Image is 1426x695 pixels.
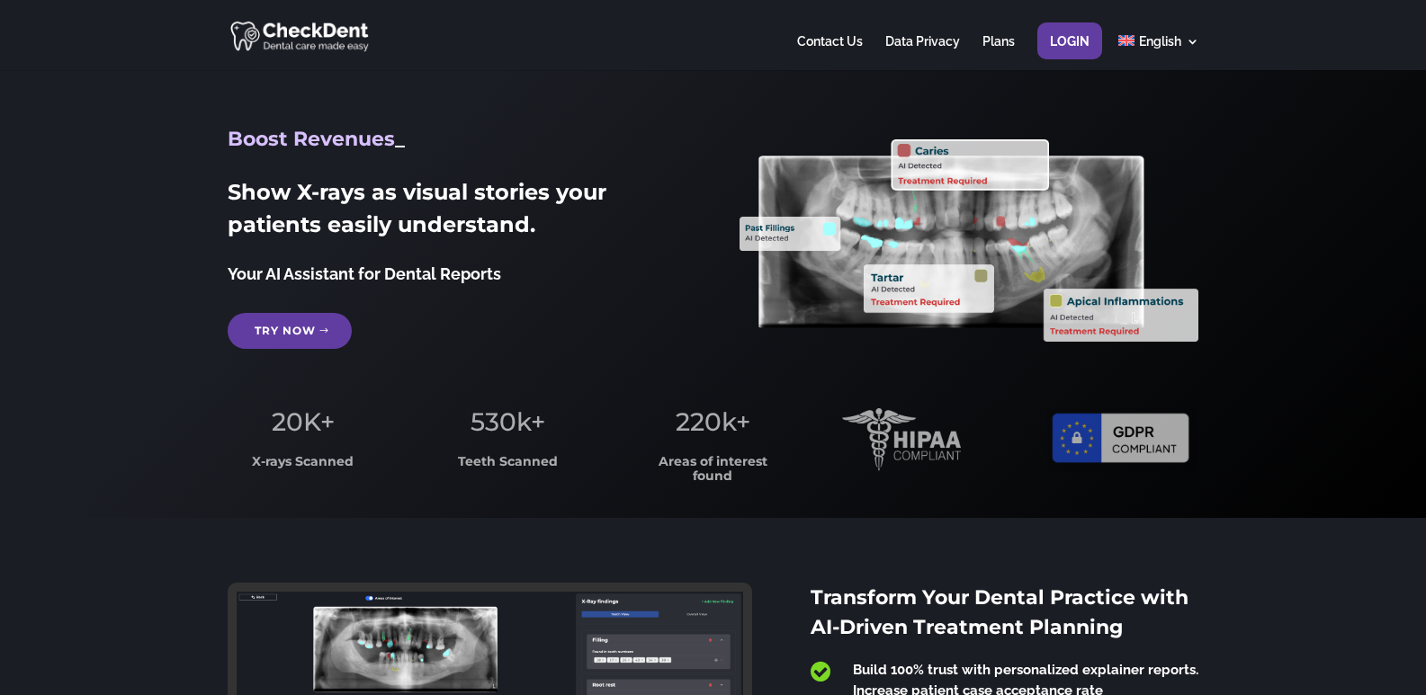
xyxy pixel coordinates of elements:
[1118,35,1198,70] a: English
[740,139,1198,342] img: X_Ray_annotated
[1139,34,1181,49] span: English
[797,35,863,70] a: Contact Us
[676,406,750,437] span: 220k+
[272,406,335,437] span: 20K+
[885,35,960,70] a: Data Privacy
[228,176,686,250] h2: Show X-rays as visual stories your patients easily understand.
[228,264,501,283] span: Your AI Assistant for Dental Reports
[395,127,405,151] span: _
[982,35,1015,70] a: Plans
[471,406,545,437] span: 530k+
[230,18,372,53] img: CheckDent AI
[811,585,1188,639] span: Transform Your Dental Practice with AI-Driven Treatment Planning
[637,455,788,492] h3: Areas of interest found
[811,660,830,683] span: 
[228,127,395,151] span: Boost Revenues
[228,313,352,349] a: Try Now
[1050,35,1090,70] a: Login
